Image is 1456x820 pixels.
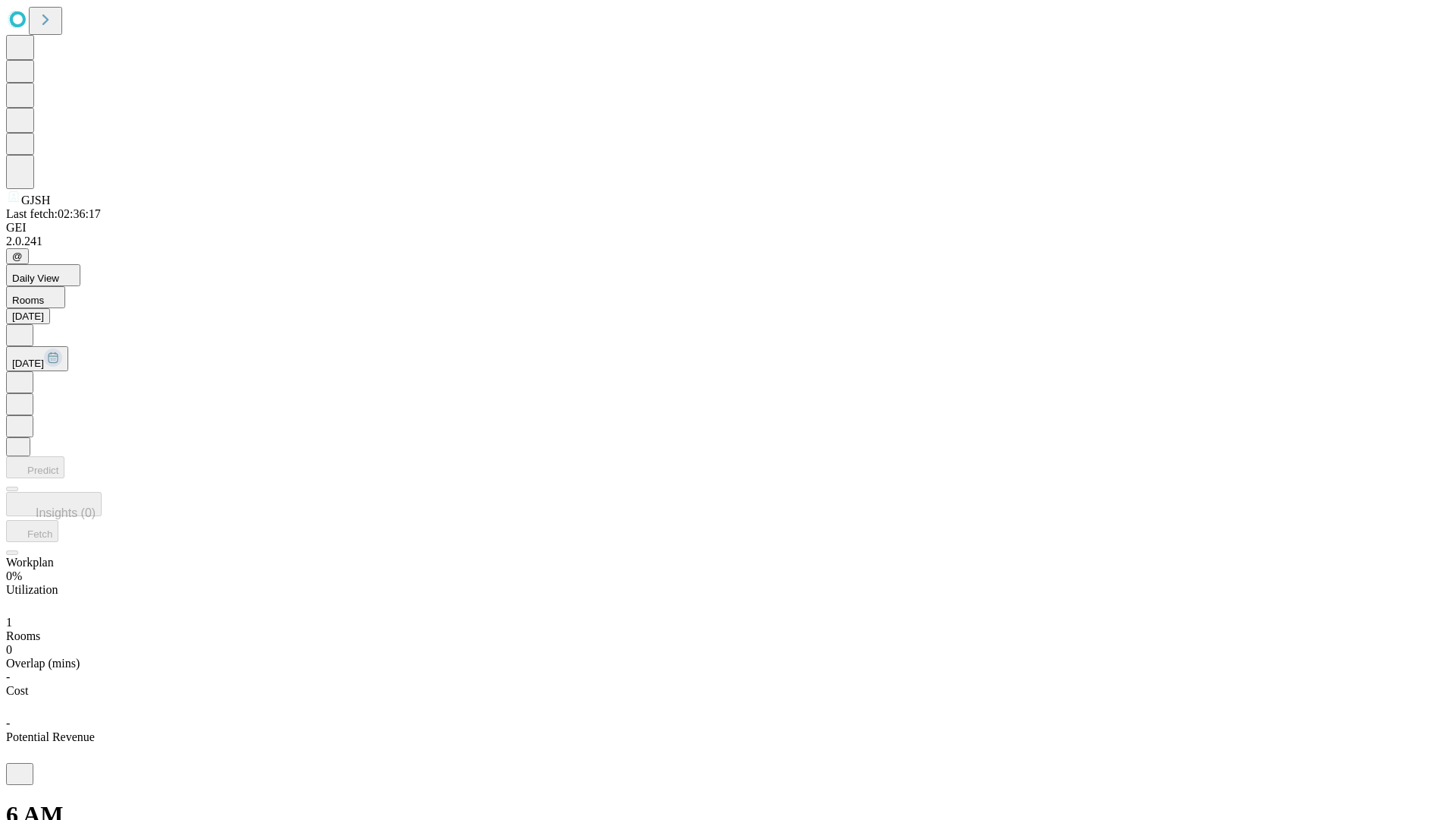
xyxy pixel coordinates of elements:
span: Cost [6,684,28,697]
span: Overlap (mins) [6,657,80,670]
span: 0% [6,569,22,582]
button: @ [6,248,29,264]
span: Insights (0) [36,506,96,519]
span: Rooms [6,629,40,642]
div: 2.0.241 [6,235,1450,248]
span: Last fetch: 02:36:17 [6,207,101,220]
span: Rooms [12,295,44,306]
span: Potential Revenue [6,730,95,743]
span: - [6,670,10,683]
button: Rooms [6,286,65,308]
div: GEI [6,221,1450,235]
span: Utilization [6,583,58,596]
span: [DATE] [12,358,44,369]
button: Predict [6,456,64,478]
span: Workplan [6,556,54,569]
span: 0 [6,643,12,656]
span: @ [12,251,23,262]
span: 1 [6,616,12,629]
button: Insights (0) [6,492,102,516]
button: [DATE] [6,346,68,371]
button: Daily View [6,264,80,286]
button: Fetch [6,520,58,542]
span: - [6,717,10,730]
span: GJSH [21,194,50,207]
span: Daily View [12,273,59,284]
button: [DATE] [6,308,50,324]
